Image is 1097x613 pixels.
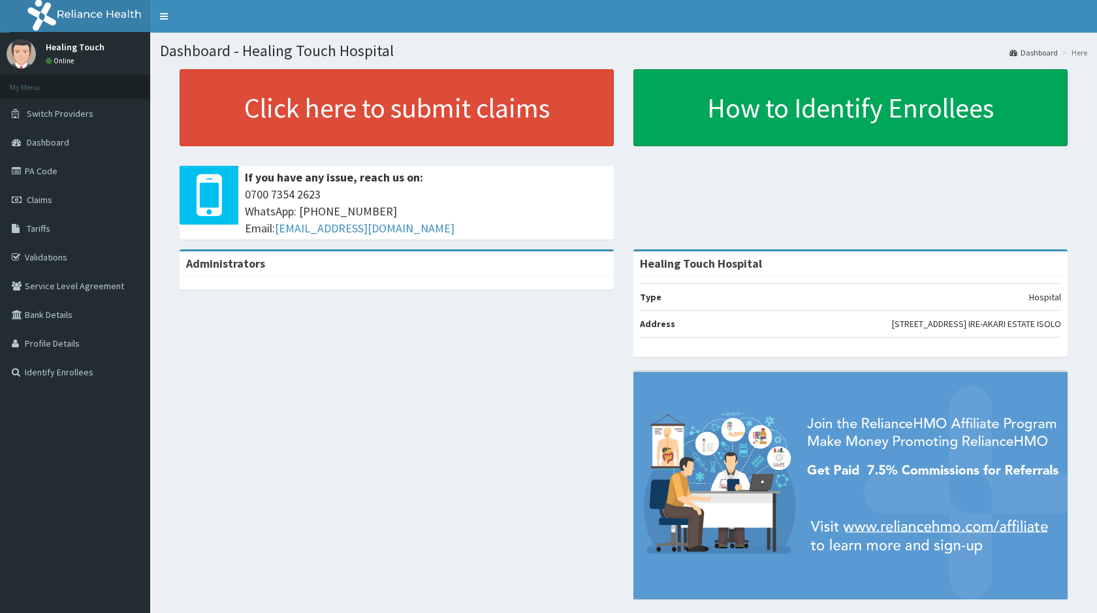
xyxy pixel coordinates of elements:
[275,221,454,236] a: [EMAIL_ADDRESS][DOMAIN_NAME]
[46,56,77,65] a: Online
[640,291,661,303] b: Type
[1029,291,1061,304] p: Hospital
[1059,47,1087,58] li: Here
[640,256,762,271] strong: Healing Touch Hospital
[46,42,104,52] p: Healing Touch
[27,194,52,206] span: Claims
[245,170,423,185] b: If you have any issue, reach us on:
[1010,47,1058,58] a: Dashboard
[160,42,1087,59] h1: Dashboard - Healing Touch Hospital
[245,186,607,236] span: 0700 7354 2623 WhatsApp: [PHONE_NUMBER] Email:
[180,69,614,146] a: Click here to submit claims
[27,136,69,148] span: Dashboard
[640,318,675,330] b: Address
[892,317,1061,330] p: [STREET_ADDRESS] IRE-AKARI ESTATE ISOLO
[7,39,36,69] img: User Image
[633,69,1068,146] a: How to Identify Enrollees
[27,108,93,119] span: Switch Providers
[186,256,265,271] b: Administrators
[27,223,50,234] span: Tariffs
[633,372,1068,599] img: provider-team-banner.png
